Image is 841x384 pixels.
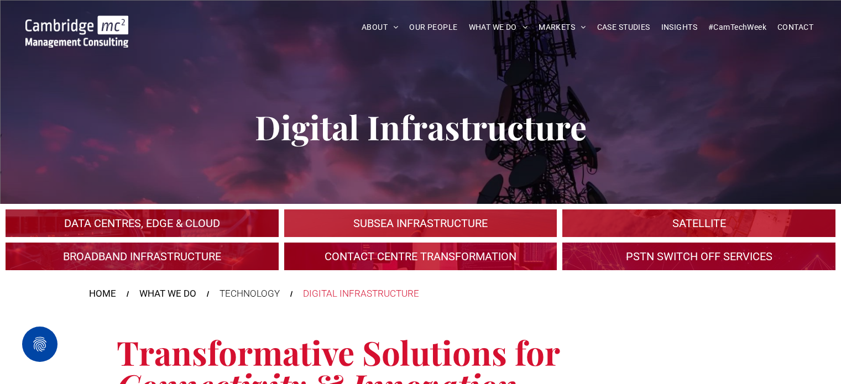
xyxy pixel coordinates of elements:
[463,19,534,36] a: WHAT WE DO
[25,17,128,29] a: Your Business Transformed | Cambridge Management Consulting
[89,287,116,301] a: HOME
[117,330,560,374] span: Transformative Solutions for
[6,209,279,237] a: An industrial plant
[562,209,835,237] a: A large mall with arched glass roof
[356,19,404,36] a: ABOUT
[404,19,463,36] a: OUR PEOPLE
[562,243,835,270] a: Digital Infrastructure | Do You Have a PSTN Switch Off Migration Plan
[284,209,557,237] a: Subsea Infrastructure | Cambridge Management Consulting
[220,287,280,301] div: TECHNOLOGY
[703,19,772,36] a: #CamTechWeek
[284,243,557,270] a: Digital Infrastructure | Contact Centre Transformation & Customer Satisfaction
[255,104,587,149] span: Digital Infrastructure
[656,19,703,36] a: INSIGHTS
[89,287,753,301] nav: Breadcrumbs
[6,243,279,270] a: A crowd in silhouette at sunset, on a rise or lookout point
[772,19,819,36] a: CONTACT
[533,19,591,36] a: MARKETS
[592,19,656,36] a: CASE STUDIES
[303,287,419,301] div: DIGITAL INFRASTRUCTURE
[25,15,128,48] img: Cambridge MC Logo, subsea
[139,287,196,301] a: WHAT WE DO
